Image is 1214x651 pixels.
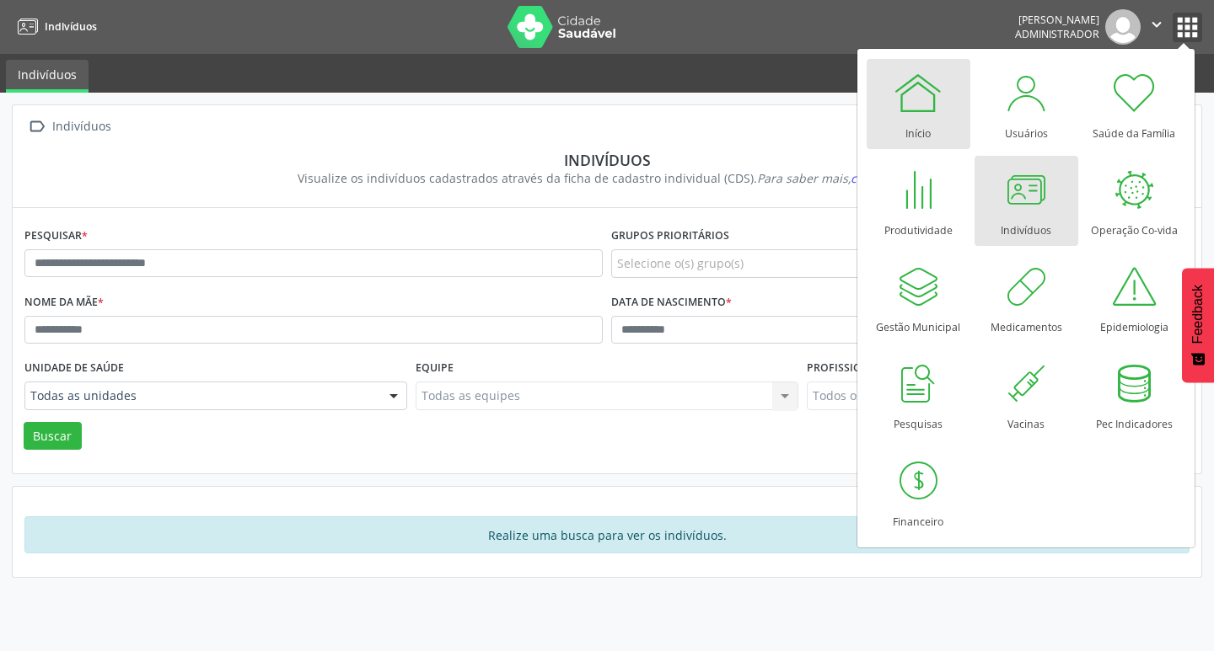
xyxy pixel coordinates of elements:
span: clique aqui! [851,170,917,186]
a: Saúde da Família [1082,59,1186,149]
div: Indivíduos [36,151,1178,169]
div: [PERSON_NAME] [1015,13,1099,27]
button: Buscar [24,422,82,451]
a: Produtividade [867,156,970,246]
img: img [1105,9,1141,45]
button: Feedback - Mostrar pesquisa [1182,268,1214,382]
button: apps [1173,13,1202,42]
i:  [24,115,49,139]
label: Data de nascimento [611,290,732,316]
span: Selecione o(s) grupo(s) [617,254,744,272]
a: Início [867,59,970,149]
a: Pec Indicadores [1082,350,1186,440]
span: Indivíduos [45,19,97,34]
a: Operação Co-vida [1082,156,1186,246]
a: Indivíduos [6,60,89,93]
label: Equipe [416,355,454,382]
div: Indivíduos [49,115,114,139]
label: Nome da mãe [24,290,104,316]
span: Feedback [1190,285,1206,344]
div: Realize uma busca para ver os indivíduos. [24,516,1190,553]
i:  [1147,15,1166,34]
a: Financeiro [867,447,970,537]
a: Pesquisas [867,350,970,440]
button:  [1141,9,1173,45]
div: Visualize os indivíduos cadastrados através da ficha de cadastro individual (CDS). [36,169,1178,187]
a:  Indivíduos [24,115,114,139]
a: Medicamentos [975,253,1078,343]
a: Indivíduos [975,156,1078,246]
span: Administrador [1015,27,1099,41]
a: Epidemiologia [1082,253,1186,343]
a: Usuários [975,59,1078,149]
i: Para saber mais, [757,170,917,186]
label: Unidade de saúde [24,355,124,382]
label: Profissional [807,355,883,382]
a: Indivíduos [12,13,97,40]
a: Vacinas [975,350,1078,440]
label: Pesquisar [24,223,88,249]
a: Gestão Municipal [867,253,970,343]
span: Todas as unidades [30,387,373,404]
label: Grupos prioritários [611,223,729,249]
